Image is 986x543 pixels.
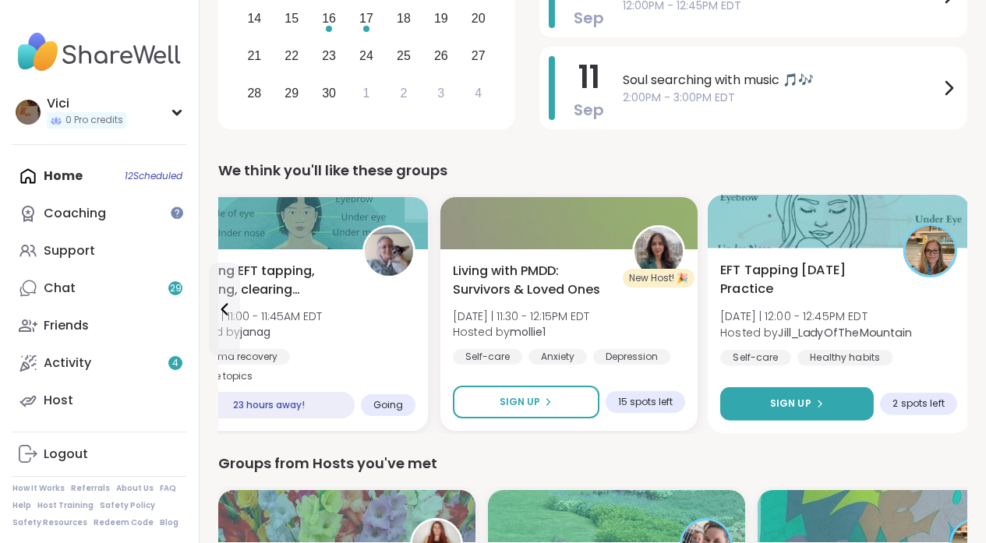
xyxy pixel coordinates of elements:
[183,309,322,324] span: [DATE] | 11:00 - 11:45AM EDT
[247,83,261,104] div: 28
[618,396,673,408] span: 15 spots left
[359,45,373,66] div: 24
[387,76,421,110] div: Choose Thursday, October 2nd, 2025
[183,262,345,299] span: Morning EFT tapping, calming, clearing exercises
[44,242,95,259] div: Support
[183,324,322,340] span: Hosted by
[44,446,88,463] div: Logout
[574,99,604,121] span: Sep
[240,324,270,340] b: janag
[44,280,76,297] div: Chat
[397,45,411,66] div: 25
[171,206,183,219] iframe: Spotlight
[593,349,670,365] div: Depression
[453,349,522,365] div: Self-care
[247,45,261,66] div: 21
[47,95,126,112] div: Vici
[720,350,791,365] div: Self-care
[365,227,413,276] img: janag
[44,392,73,409] div: Host
[387,2,421,36] div: Choose Thursday, September 18th, 2025
[12,307,186,344] a: Friends
[461,76,495,110] div: Choose Saturday, October 4th, 2025
[44,354,91,372] div: Activity
[12,500,31,511] a: Help
[350,2,383,36] div: Choose Wednesday, September 17th, 2025
[453,386,599,418] button: Sign Up
[238,76,271,110] div: Choose Sunday, September 28th, 2025
[218,160,967,182] div: We think you'll like these groups
[400,83,407,104] div: 2
[437,83,444,104] div: 3
[424,2,458,36] div: Choose Friday, September 19th, 2025
[623,90,939,106] span: 2:00PM - 3:00PM EDT
[12,382,186,419] a: Host
[170,282,182,295] span: 29
[453,324,589,340] span: Hosted by
[453,262,615,299] span: Living with PMDD: Survivors & Loved Ones
[720,324,912,340] span: Hosted by
[44,317,89,334] div: Friends
[65,114,123,127] span: 0 Pro credits
[778,324,911,340] b: Jill_LadyOfTheMountain
[275,39,309,72] div: Choose Monday, September 22nd, 2025
[797,350,892,365] div: Healthy habits
[350,76,383,110] div: Choose Wednesday, October 1st, 2025
[453,309,589,324] span: [DATE] | 11:30 - 12:15PM EDT
[322,8,336,29] div: 16
[500,395,540,409] span: Sign Up
[12,435,186,473] a: Logout
[183,392,355,418] div: 23 hours away!
[12,232,186,270] a: Support
[397,8,411,29] div: 18
[44,205,106,222] div: Coaching
[424,39,458,72] div: Choose Friday, September 26th, 2025
[247,8,261,29] div: 14
[12,270,186,307] a: Chat29
[160,517,178,528] a: Blog
[12,25,186,79] img: ShareWell Nav Logo
[12,483,65,494] a: How It Works
[623,71,939,90] span: Soul searching with music 🎵🎶
[373,399,403,411] span: Going
[160,483,176,494] a: FAQ
[322,45,336,66] div: 23
[472,8,486,29] div: 20
[475,83,482,104] div: 4
[322,83,336,104] div: 30
[528,349,587,365] div: Anxiety
[284,8,299,29] div: 15
[359,8,373,29] div: 17
[275,2,309,36] div: Choose Monday, September 15th, 2025
[720,387,874,421] button: Sign Up
[387,39,421,72] div: Choose Thursday, September 25th, 2025
[94,517,154,528] a: Redeem Code
[510,324,546,340] b: mollie1
[623,269,694,287] div: New Host! 🎉
[350,39,383,72] div: Choose Wednesday, September 24th, 2025
[275,76,309,110] div: Choose Monday, September 29th, 2025
[906,226,955,275] img: Jill_LadyOfTheMountain
[434,8,448,29] div: 19
[574,7,604,29] span: Sep
[313,76,346,110] div: Choose Tuesday, September 30th, 2025
[183,349,290,365] div: Trauma recovery
[16,100,41,125] img: Vici
[313,2,346,36] div: Choose Tuesday, September 16th, 2025
[720,309,912,324] span: [DATE] | 12:00 - 12:45PM EDT
[172,357,178,370] span: 4
[363,83,370,104] div: 1
[37,500,94,511] a: Host Training
[71,483,110,494] a: Referrals
[12,195,186,232] a: Coaching
[100,500,155,511] a: Safety Policy
[434,45,448,66] div: 26
[313,39,346,72] div: Choose Tuesday, September 23rd, 2025
[218,453,967,474] div: Groups from Hosts you've met
[116,483,154,494] a: About Us
[634,227,683,276] img: mollie1
[424,76,458,110] div: Choose Friday, October 3rd, 2025
[892,397,944,410] span: 2 spots left
[770,397,811,411] span: Sign Up
[12,344,186,382] a: Activity4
